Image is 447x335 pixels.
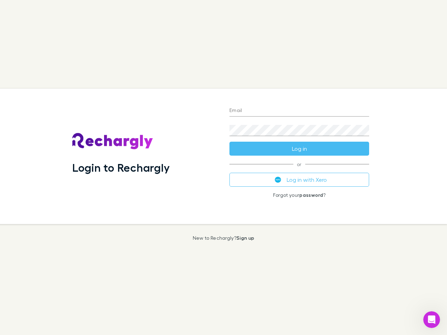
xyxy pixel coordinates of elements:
img: Xero's logo [275,177,281,183]
p: Forgot your ? [229,192,369,198]
button: Log in [229,142,369,156]
p: New to Rechargly? [193,235,255,241]
img: Rechargly's Logo [72,133,153,150]
h1: Login to Rechargly [72,161,170,174]
a: password [299,192,323,198]
iframe: Intercom live chat [423,311,440,328]
a: Sign up [236,235,254,241]
button: Log in with Xero [229,173,369,187]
